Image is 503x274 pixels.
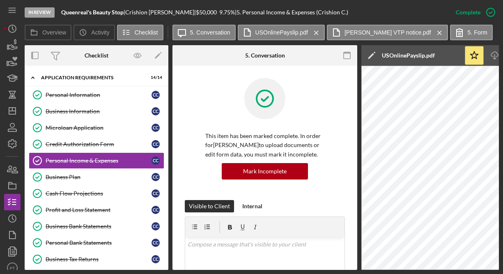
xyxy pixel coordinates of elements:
div: C C [152,255,160,263]
label: 5. Conversation [190,29,230,36]
div: Personal Information [46,92,152,98]
div: 14 / 14 [147,75,162,80]
div: Business Information [46,108,152,115]
button: 5. Conversation [172,25,236,40]
button: Internal [238,200,266,212]
button: [PERSON_NAME] VTP notice.pdf [327,25,448,40]
div: C C [152,91,160,99]
div: Profit and Loss Statement [46,207,152,213]
label: Activity [91,29,109,36]
a: Personal InformationCC [29,87,164,103]
a: Business PlanCC [29,169,164,185]
div: Business Plan [46,174,152,180]
div: Personal Income & Expenses [46,157,152,164]
div: C C [152,124,160,132]
label: Overview [42,29,66,36]
div: 9.75 % [219,9,235,16]
label: 5. Form [468,29,487,36]
button: Visible to Client [185,200,234,212]
div: Mark Incomplete [243,163,287,180]
a: Personal Income & ExpensesCC [29,152,164,169]
div: USOnlinePayslip.pdf [382,52,435,59]
a: Credit Authorization FormCC [29,136,164,152]
div: C C [152,157,160,165]
div: Personal Bank Statements [46,239,152,246]
div: C C [152,222,160,230]
div: C C [152,239,160,247]
div: In Review [25,7,55,18]
a: Business Bank StatementsCC [29,218,164,235]
div: Internal [242,200,262,212]
div: | [61,9,125,16]
text: PT [10,266,15,270]
div: Checklist [85,52,108,59]
div: C C [152,173,160,181]
a: Profit and Loss StatementCC [29,202,164,218]
button: Activity [73,25,115,40]
div: Credit Authorization Form [46,141,152,147]
button: Checklist [117,25,163,40]
div: C C [152,206,160,214]
label: [PERSON_NAME] VTP notice.pdf [345,29,431,36]
a: Personal Bank StatementsCC [29,235,164,251]
div: APPLICATION REQUIREMENTS [41,75,142,80]
label: Checklist [135,29,158,36]
div: Visible to Client [189,200,230,212]
div: Crishion [PERSON_NAME] | [125,9,196,16]
span: $50,000 [196,9,217,16]
div: Business Tax Returns [46,256,152,262]
div: Cash Flow Projections [46,190,152,197]
div: C C [152,107,160,115]
a: Business InformationCC [29,103,164,120]
button: 5. Form [450,25,493,40]
a: Microloan ApplicationCC [29,120,164,136]
a: Cash Flow ProjectionsCC [29,185,164,202]
button: Complete [448,4,499,21]
div: Microloan Application [46,124,152,131]
a: Business Tax ReturnsCC [29,251,164,267]
iframe: Intercom live chat [475,238,495,258]
div: Complete [456,4,480,21]
button: Mark Incomplete [222,163,308,180]
div: C C [152,140,160,148]
p: This item has been marked complete. In order for [PERSON_NAME] to upload documents or edit form d... [205,131,324,159]
div: Business Bank Statements [46,223,152,230]
div: 5. Conversation [245,52,285,59]
div: | 5. Personal Income & Expenses (Crishion C.) [235,9,348,16]
button: USOnlinePayslip.pdf [238,25,325,40]
button: Overview [25,25,71,40]
b: Queenreal's Beauty Stop [61,9,124,16]
div: C C [152,189,160,198]
label: USOnlinePayslip.pdf [255,29,308,36]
